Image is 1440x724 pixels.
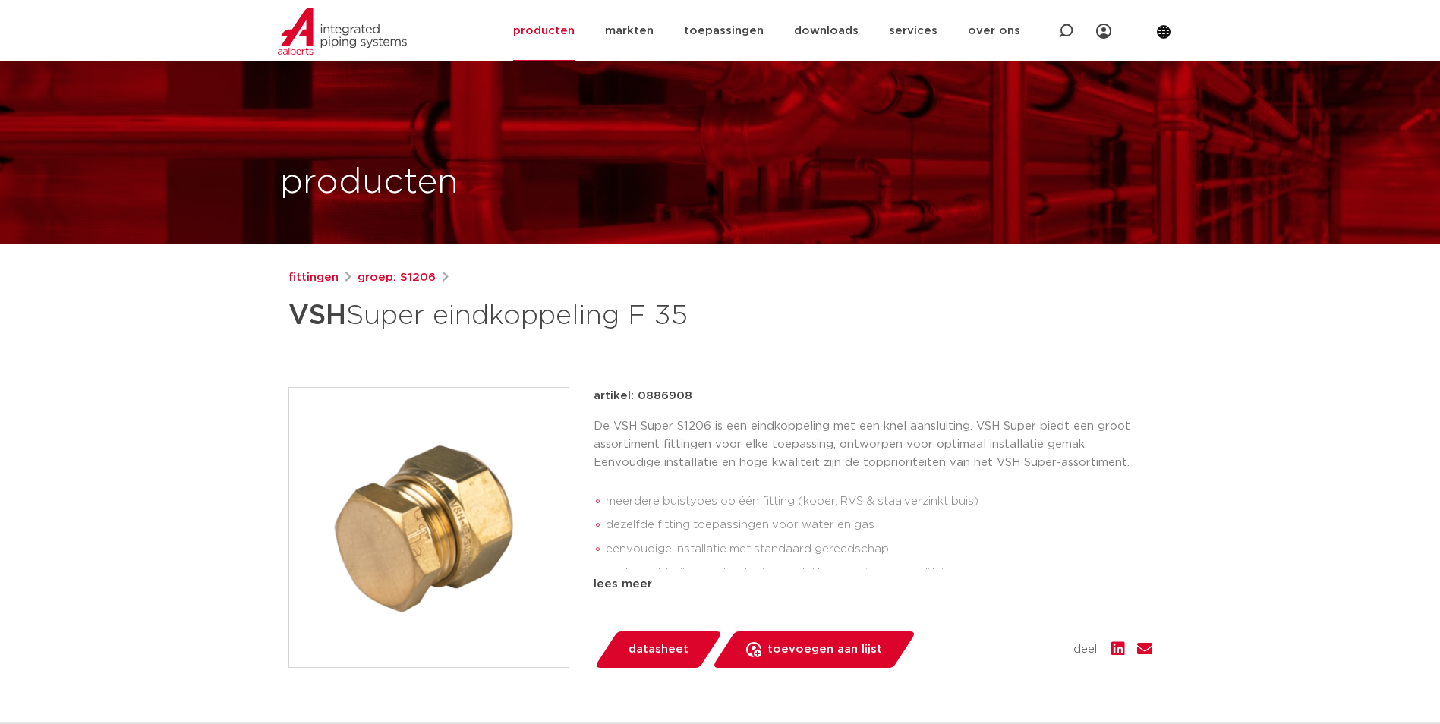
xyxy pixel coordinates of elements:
p: artikel: 0886908 [594,387,692,405]
span: toevoegen aan lijst [767,637,882,662]
li: snelle verbindingstechnologie waarbij her-montage mogelijk is [606,562,1152,586]
li: meerdere buistypes op één fitting (koper, RVS & staalverzinkt buis) [606,489,1152,514]
h1: Super eindkoppeling F 35 [288,293,859,338]
div: lees meer [594,575,1152,593]
strong: VSH [288,302,346,329]
a: datasheet [594,631,723,668]
span: deel: [1073,641,1099,659]
li: eenvoudige installatie met standaard gereedschap [606,537,1152,562]
span: datasheet [629,637,688,662]
h1: producten [280,159,458,207]
a: fittingen [288,269,339,287]
p: De VSH Super S1206 is een eindkoppeling met een knel aansluiting. VSH Super biedt een groot assor... [594,417,1152,472]
a: groep: S1206 [358,269,436,287]
li: dezelfde fitting toepassingen voor water en gas [606,513,1152,537]
img: Product Image for VSH Super eindkoppeling F 35 [289,388,569,667]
